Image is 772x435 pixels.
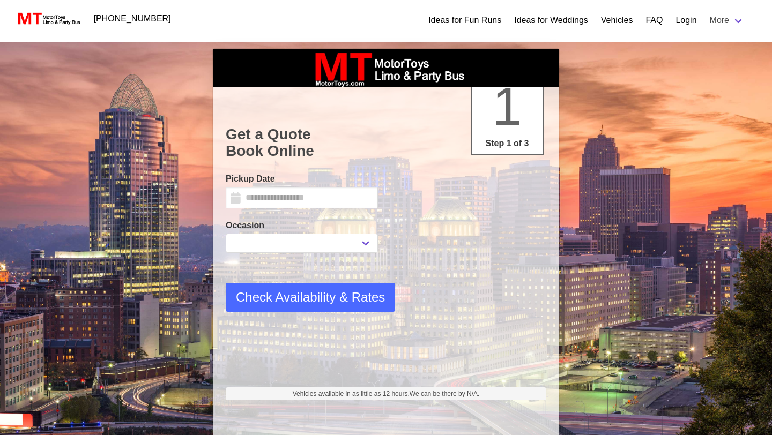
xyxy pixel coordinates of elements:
[226,126,546,160] h1: Get a Quote Book Online
[226,283,395,312] button: Check Availability & Rates
[410,390,480,397] span: We can be there by N/A.
[226,219,378,232] label: Occasion
[476,137,538,150] p: Step 1 of 3
[514,14,588,27] a: Ideas for Weddings
[675,14,696,27] a: Login
[87,8,177,29] a: [PHONE_NUMBER]
[306,49,466,87] img: box_logo_brand.jpeg
[601,14,633,27] a: Vehicles
[645,14,663,27] a: FAQ
[15,11,81,26] img: MotorToys Logo
[703,10,751,31] a: More
[226,172,378,185] label: Pickup Date
[492,76,522,136] span: 1
[293,389,480,399] span: Vehicles available in as little as 12 hours.
[428,14,501,27] a: Ideas for Fun Runs
[236,288,385,307] span: Check Availability & Rates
